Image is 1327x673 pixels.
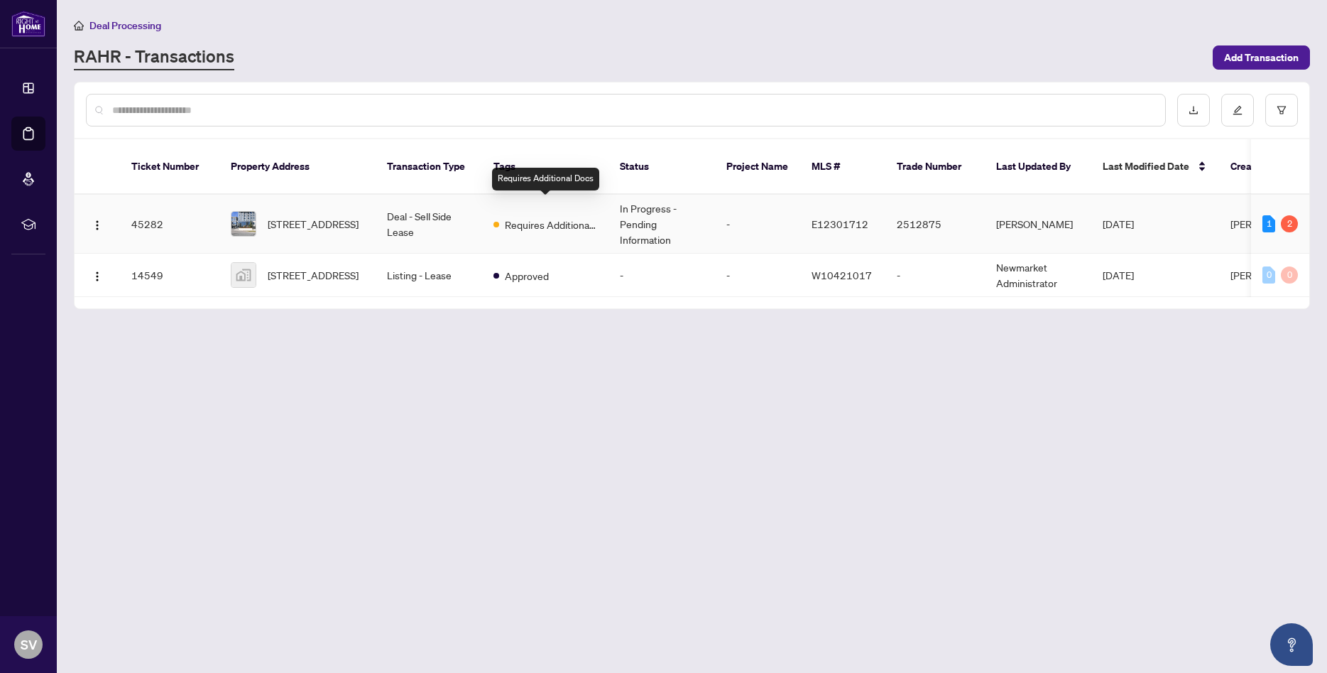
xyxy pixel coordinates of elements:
[1103,158,1189,174] span: Last Modified Date
[985,139,1091,195] th: Last Updated By
[482,139,608,195] th: Tags
[268,267,359,283] span: [STREET_ADDRESS]
[1224,46,1299,69] span: Add Transaction
[1230,269,1307,281] span: [PERSON_NAME]
[812,217,868,230] span: E12301712
[812,269,872,281] span: W10421017
[1177,94,1210,126] button: download
[86,264,109,286] button: Logo
[74,21,84,31] span: home
[505,268,549,284] span: Approved
[1189,105,1198,115] span: download
[1230,217,1307,230] span: [PERSON_NAME]
[1281,266,1298,284] div: 0
[715,195,800,254] td: -
[21,635,37,655] span: SV
[1103,269,1134,281] span: [DATE]
[268,216,359,232] span: [STREET_ADDRESS]
[1103,217,1134,230] span: [DATE]
[376,195,482,254] td: Deal - Sell Side Lease
[715,254,800,297] td: -
[1221,94,1254,126] button: edit
[92,220,103,231] img: Logo
[800,139,885,195] th: MLS #
[92,271,103,282] img: Logo
[120,139,219,195] th: Ticket Number
[1277,105,1287,115] span: filter
[11,11,45,37] img: logo
[608,195,715,254] td: In Progress - Pending Information
[885,254,985,297] td: -
[885,139,985,195] th: Trade Number
[1219,139,1304,195] th: Created By
[1213,45,1310,70] button: Add Transaction
[86,212,109,235] button: Logo
[608,254,715,297] td: -
[1233,105,1243,115] span: edit
[1281,215,1298,232] div: 2
[492,168,599,190] div: Requires Additional Docs
[376,139,482,195] th: Transaction Type
[120,254,219,297] td: 14549
[715,139,800,195] th: Project Name
[231,263,256,287] img: thumbnail-img
[231,212,256,236] img: thumbnail-img
[1262,215,1275,232] div: 1
[885,195,985,254] td: 2512875
[219,139,376,195] th: Property Address
[608,139,715,195] th: Status
[505,217,597,232] span: Requires Additional Docs
[120,195,219,254] td: 45282
[1262,266,1275,284] div: 0
[89,19,161,32] span: Deal Processing
[376,254,482,297] td: Listing - Lease
[74,45,234,70] a: RAHR - Transactions
[1265,94,1298,126] button: filter
[985,195,1091,254] td: [PERSON_NAME]
[1091,139,1219,195] th: Last Modified Date
[1270,623,1313,666] button: Open asap
[985,254,1091,297] td: Newmarket Administrator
